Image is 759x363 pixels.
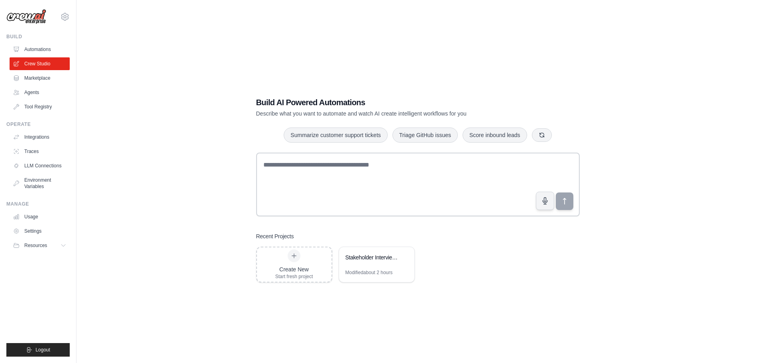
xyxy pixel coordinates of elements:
button: Summarize customer support tickets [284,128,387,143]
div: Start fresh project [275,273,313,280]
div: Operate [6,121,70,128]
a: LLM Connections [10,159,70,172]
a: Settings [10,225,70,237]
button: Click to speak your automation idea [536,192,554,210]
button: Triage GitHub issues [392,128,458,143]
button: Resources [10,239,70,252]
span: Logout [35,347,50,353]
a: Integrations [10,131,70,143]
div: Stakeholder Interview Briefing System [345,253,400,261]
span: Resources [24,242,47,249]
a: Automations [10,43,70,56]
p: Describe what you want to automate and watch AI create intelligent workflows for you [256,110,524,118]
a: Traces [10,145,70,158]
h1: Build AI Powered Automations [256,97,524,108]
button: Score inbound leads [463,128,527,143]
h3: Recent Projects [256,232,294,240]
a: Usage [10,210,70,223]
img: Logo [6,9,46,24]
button: Get new suggestions [532,128,552,142]
a: Tool Registry [10,100,70,113]
button: Logout [6,343,70,357]
div: Create New [275,265,313,273]
a: Crew Studio [10,57,70,70]
div: Build [6,33,70,40]
a: Agents [10,86,70,99]
div: Modified about 2 hours [345,269,393,276]
a: Environment Variables [10,174,70,193]
div: Manage [6,201,70,207]
a: Marketplace [10,72,70,84]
